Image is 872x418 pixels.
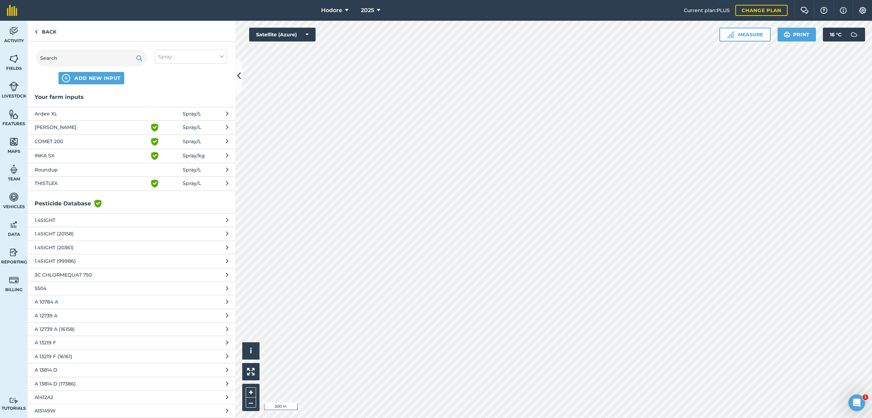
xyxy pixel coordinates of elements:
[35,230,148,238] span: 1.4SIGHT (20158)
[28,390,235,404] button: A1412A2
[155,50,227,64] button: Spray
[28,268,235,281] button: 3C CHLORMEQUAT 750
[35,325,148,333] span: A 12739 A (16158)
[247,368,255,375] img: Four arrows, one pointing top left, one top right, one bottom right and the last bottom left
[28,309,235,322] button: A 12739 A
[9,397,19,404] img: svg+xml;base64,PD94bWwgdmVyc2lvbj0iMS4wIiBlbmNvZGluZz0idXRmLTgiPz4KPCEtLSBHZW5lcmF0b3I6IEFkb2JlIE...
[246,398,256,408] button: –
[28,199,235,208] h3: Pesticide Database
[35,138,148,146] span: COMET 200
[847,28,861,41] img: svg+xml;base64,PD94bWwgdmVyc2lvbj0iMS4wIiBlbmNvZGluZz0idXRmLTgiPz4KPCEtLSBHZW5lcmF0b3I6IEFkb2JlIE...
[9,81,19,92] img: svg+xml;base64,PD94bWwgdmVyc2lvbj0iMS4wIiBlbmNvZGluZz0idXRmLTgiPz4KPCEtLSBHZW5lcmF0b3I6IEFkb2JlIE...
[246,387,256,398] button: +
[35,339,148,346] span: A 13219 F
[28,254,235,268] button: 1.4SIGHT (99986)
[9,247,19,258] img: svg+xml;base64,PD94bWwgdmVyc2lvbj0iMS4wIiBlbmNvZGluZz0idXRmLTgiPz4KPCEtLSBHZW5lcmF0b3I6IEFkb2JlIE...
[35,353,148,360] span: A 13219 F (16161)
[35,179,148,188] span: THISTLEX
[35,28,38,36] img: svg+xml;base64,PHN2ZyB4bWxucz0iaHR0cDovL3d3dy53My5vcmcvMjAwMC9zdmciIHdpZHRoPSI5IiBoZWlnaHQ9IjI0Ii...
[35,123,148,132] span: [PERSON_NAME]
[859,7,867,14] img: A cog icon
[28,120,235,134] button: [PERSON_NAME] Spray/L
[35,312,148,319] span: A 12739 A
[28,336,235,349] button: A 13219 F
[784,30,790,39] img: svg+xml;base64,PHN2ZyB4bWxucz0iaHR0cDovL3d3dy53My5vcmcvMjAwMC9zdmciIHdpZHRoPSIxOSIgaGVpZ2h0PSIyNC...
[321,6,342,15] span: Hodore
[800,7,809,14] img: Two speech bubbles overlapping with the left bubble in the forefront
[183,123,201,132] span: Spray / L
[28,163,235,176] button: Roundup Spray/L
[183,138,201,146] span: Spray / L
[820,7,828,14] img: A question mark icon
[719,28,771,41] button: Measure
[74,75,121,82] span: ADD NEW INPUT
[35,257,148,265] span: 1.4SIGHT (99986)
[35,110,148,118] span: Ardee XL
[28,134,235,149] button: COMET 200 Spray/L
[183,166,201,174] span: Spray / L
[62,74,70,82] img: svg+xml;base64,PHN2ZyB4bWxucz0iaHR0cDovL3d3dy53My5vcmcvMjAwMC9zdmciIHdpZHRoPSIxNCIgaGVpZ2h0PSIyNC...
[28,93,235,102] h3: Your farm inputs
[9,275,19,285] img: svg+xml;base64,PD94bWwgdmVyc2lvbj0iMS4wIiBlbmNvZGluZz0idXRmLTgiPz4KPCEtLSBHZW5lcmF0b3I6IEFkb2JlIE...
[35,366,148,374] span: A 13814 D
[136,54,143,62] img: svg+xml;base64,PHN2ZyB4bWxucz0iaHR0cDovL3d3dy53My5vcmcvMjAwMC9zdmciIHdpZHRoPSIxOSIgaGVpZ2h0PSIyNC...
[35,393,148,401] span: A1412A2
[9,26,19,36] img: svg+xml;base64,PD94bWwgdmVyc2lvbj0iMS4wIiBlbmNvZGluZz0idXRmLTgiPz4KPCEtLSBHZW5lcmF0b3I6IEFkb2JlIE...
[28,107,235,120] button: Ardee XL Spray/L
[28,227,235,240] button: 1.4SIGHT (20158)
[158,53,172,61] span: Spray
[848,394,865,411] iframe: Intercom live chat
[183,110,201,118] span: Spray / L
[28,404,235,417] button: A15149W
[28,322,235,336] button: A 12739 A (16158)
[9,192,19,202] img: svg+xml;base64,PD94bWwgdmVyc2lvbj0iMS4wIiBlbmNvZGluZz0idXRmLTgiPz4KPCEtLSBHZW5lcmF0b3I6IEFkb2JlIE...
[35,407,148,415] span: A15149W
[823,28,865,41] button: 16 °C
[35,244,148,251] span: 1.4SIGHT (20361)
[9,137,19,147] img: svg+xml;base64,PHN2ZyB4bWxucz0iaHR0cDovL3d3dy53My5vcmcvMjAwMC9zdmciIHdpZHRoPSI1NiIgaGVpZ2h0PSI2MC...
[35,285,148,292] span: 5504
[35,380,148,388] span: A 13814 D (17386)
[35,166,148,174] span: Roundup
[58,72,124,84] button: ADD NEW INPUT
[28,377,235,390] button: A 13814 D (17386)
[249,28,316,41] button: Satellite (Azure)
[28,241,235,254] button: 1.4SIGHT (20361)
[35,216,148,224] span: 1.4SIGHT
[735,5,788,16] a: Change plan
[250,346,252,355] span: i
[28,176,235,191] button: THISTLEX Spray/L
[183,179,201,188] span: Spray / L
[9,164,19,175] img: svg+xml;base64,PD94bWwgdmVyc2lvbj0iMS4wIiBlbmNvZGluZz0idXRmLTgiPz4KPCEtLSBHZW5lcmF0b3I6IEFkb2JlIE...
[778,28,816,41] button: Print
[28,295,235,308] button: A 10784 A
[863,394,868,400] span: 1
[35,298,148,306] span: A 10784 A
[9,54,19,64] img: svg+xml;base64,PHN2ZyB4bWxucz0iaHR0cDovL3d3dy53My5vcmcvMjAwMC9zdmciIHdpZHRoPSI1NiIgaGVpZ2h0PSI2MC...
[35,152,148,160] span: INKA SX
[9,109,19,119] img: svg+xml;base64,PHN2ZyB4bWxucz0iaHR0cDovL3d3dy53My5vcmcvMjAwMC9zdmciIHdpZHRoPSI1NiIgaGVpZ2h0PSI2MC...
[361,6,374,15] span: 2025
[28,213,235,227] button: 1.4SIGHT
[28,21,63,41] a: Back
[28,149,235,163] button: INKA SX Spray/kg
[830,28,842,41] span: 16 ° C
[727,31,734,38] img: Ruler icon
[28,281,235,295] button: 5504
[28,363,235,377] button: A 13814 D
[242,342,260,360] button: i
[35,271,148,279] span: 3C CHLORMEQUAT 750
[9,220,19,230] img: svg+xml;base64,PD94bWwgdmVyc2lvbj0iMS4wIiBlbmNvZGluZz0idXRmLTgiPz4KPCEtLSBHZW5lcmF0b3I6IEFkb2JlIE...
[684,7,730,14] span: Current plan : PLUS
[36,50,147,66] input: Search
[28,350,235,363] button: A 13219 F (16161)
[840,6,847,15] img: svg+xml;base64,PHN2ZyB4bWxucz0iaHR0cDovL3d3dy53My5vcmcvMjAwMC9zdmciIHdpZHRoPSIxNyIgaGVpZ2h0PSIxNy...
[183,152,205,160] span: Spray / kg
[7,5,17,16] img: fieldmargin Logo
